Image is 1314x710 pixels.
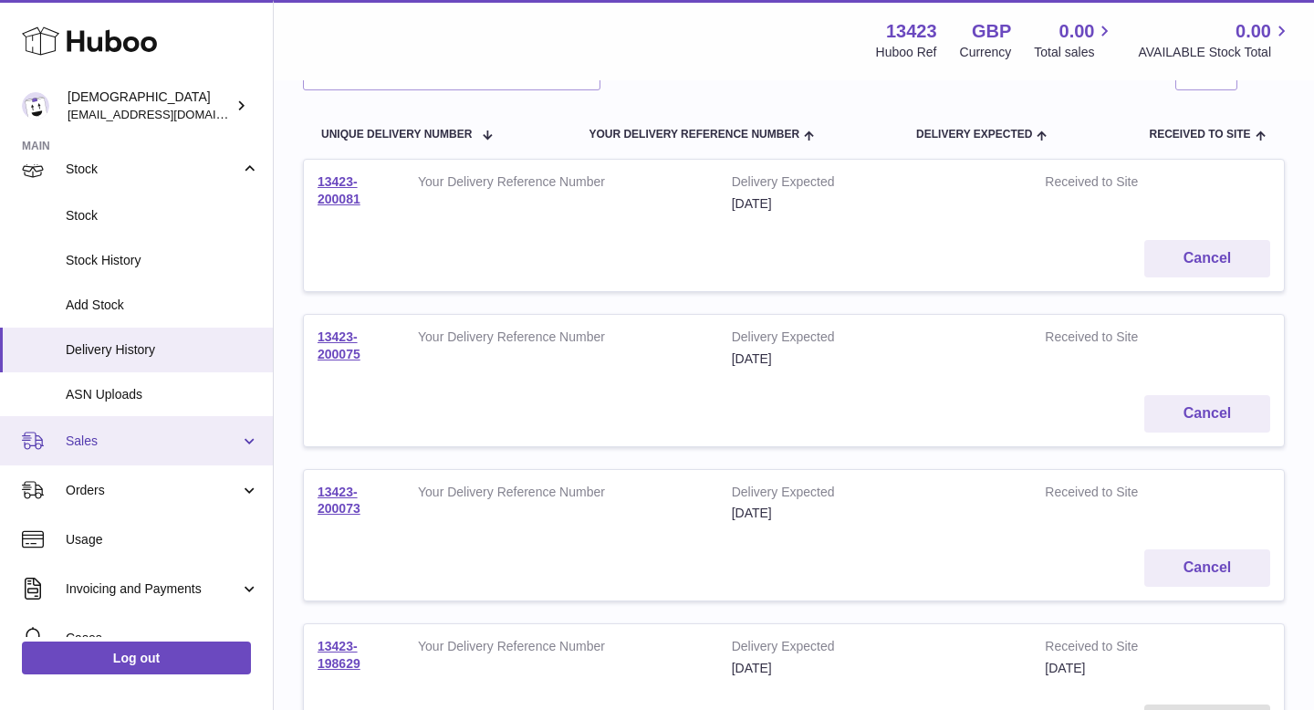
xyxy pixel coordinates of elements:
span: 0.00 [1236,19,1271,44]
a: 13423-200081 [318,174,360,206]
span: Your Delivery Reference Number [589,129,799,141]
strong: Received to Site [1045,484,1194,506]
button: Cancel [1144,240,1270,277]
strong: Received to Site [1045,638,1194,660]
a: Log out [22,642,251,674]
strong: Delivery Expected [732,329,1018,350]
span: Total sales [1034,44,1115,61]
div: [DATE] [732,505,1018,522]
a: 0.00 AVAILABLE Stock Total [1138,19,1292,61]
span: Cases [66,630,259,647]
span: AVAILABLE Stock Total [1138,44,1292,61]
strong: Delivery Expected [732,173,1018,195]
a: 13423-198629 [318,639,360,671]
strong: Your Delivery Reference Number [418,329,704,350]
strong: Your Delivery Reference Number [418,484,704,506]
span: Received to Site [1149,129,1250,141]
button: Cancel [1144,395,1270,433]
span: [DATE] [1045,661,1085,675]
span: Orders [66,482,240,499]
div: Currency [960,44,1012,61]
div: [DATE] [732,350,1018,368]
div: [DATE] [732,660,1018,677]
strong: Received to Site [1045,329,1194,350]
strong: 13423 [886,19,937,44]
span: Sales [66,433,240,450]
span: Delivery History [66,341,259,359]
span: ASN Uploads [66,386,259,403]
div: [DEMOGRAPHIC_DATA] [68,89,232,123]
span: Stock [66,207,259,224]
span: Stock [66,161,240,178]
strong: Your Delivery Reference Number [418,638,704,660]
span: Usage [66,531,259,548]
span: 0.00 [1059,19,1095,44]
strong: Your Delivery Reference Number [418,173,704,195]
a: 0.00 Total sales [1034,19,1115,61]
span: Invoicing and Payments [66,580,240,598]
div: [DATE] [732,195,1018,213]
img: olgazyuz@outlook.com [22,92,49,120]
strong: GBP [972,19,1011,44]
span: Unique Delivery Number [321,129,472,141]
a: 13423-200075 [318,329,360,361]
span: Add Stock [66,297,259,314]
strong: Received to Site [1045,173,1194,195]
span: [EMAIL_ADDRESS][DOMAIN_NAME] [68,107,268,121]
strong: Delivery Expected [732,484,1018,506]
span: Stock History [66,252,259,269]
div: Huboo Ref [876,44,937,61]
a: 13423-200073 [318,485,360,517]
strong: Delivery Expected [732,638,1018,660]
button: Cancel [1144,549,1270,587]
span: Delivery Expected [916,129,1032,141]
